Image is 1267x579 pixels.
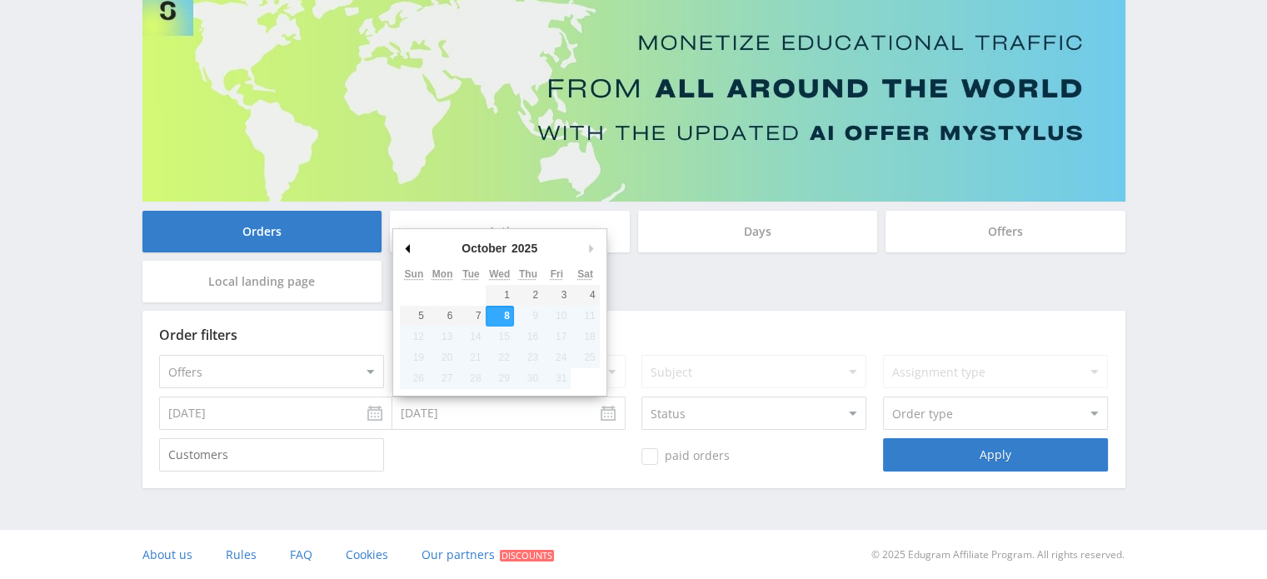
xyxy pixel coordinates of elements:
div: Actions [390,211,630,252]
input: Customers [159,438,384,472]
button: Previous month [400,236,417,261]
div: Orders [142,211,382,252]
abbr: Monday [432,268,453,280]
abbr: Wednesday [489,268,510,280]
abbr: Tuesday [462,268,479,280]
input: Use the arrow keys to pick a date [392,397,626,430]
abbr: Friday [551,268,563,280]
button: 8 [486,306,514,327]
span: About us [142,547,192,562]
div: 2025 [509,236,540,261]
span: Rules [226,547,257,562]
div: October [459,236,509,261]
span: paid orders [641,448,730,465]
span: Discounts [500,550,554,562]
button: 7 [456,306,485,327]
button: 5 [400,306,428,327]
button: 2 [514,285,542,306]
abbr: Sunday [404,268,423,280]
span: Cookies [346,547,388,562]
button: 3 [542,285,571,306]
span: FAQ [290,547,312,562]
div: Order filters [159,327,1109,342]
button: 4 [571,285,599,306]
input: Use the arrow keys to pick a date [159,397,392,430]
div: Local landing page [142,261,382,302]
button: 6 [428,306,456,327]
div: Days [638,211,878,252]
div: Apply [883,438,1108,472]
abbr: Saturday [577,268,593,280]
span: Our partners [422,547,495,562]
button: 1 [486,285,514,306]
div: Offers [885,211,1125,252]
abbr: Thursday [519,268,537,280]
button: Next month [583,236,600,261]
